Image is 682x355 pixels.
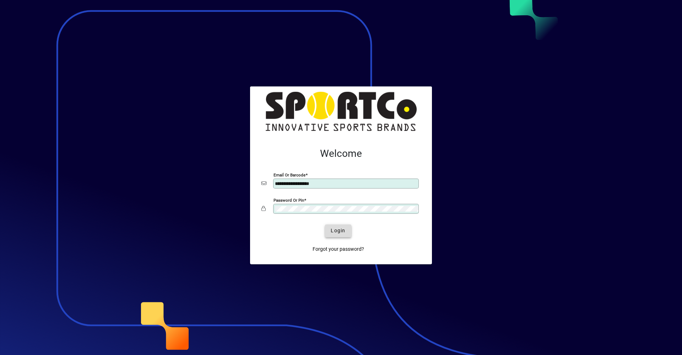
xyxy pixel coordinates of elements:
[261,148,421,160] h2: Welcome
[274,172,305,177] mat-label: Email or Barcode
[274,197,304,202] mat-label: Password or Pin
[310,243,367,256] a: Forgot your password?
[331,227,345,234] span: Login
[325,224,351,237] button: Login
[313,245,364,253] span: Forgot your password?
